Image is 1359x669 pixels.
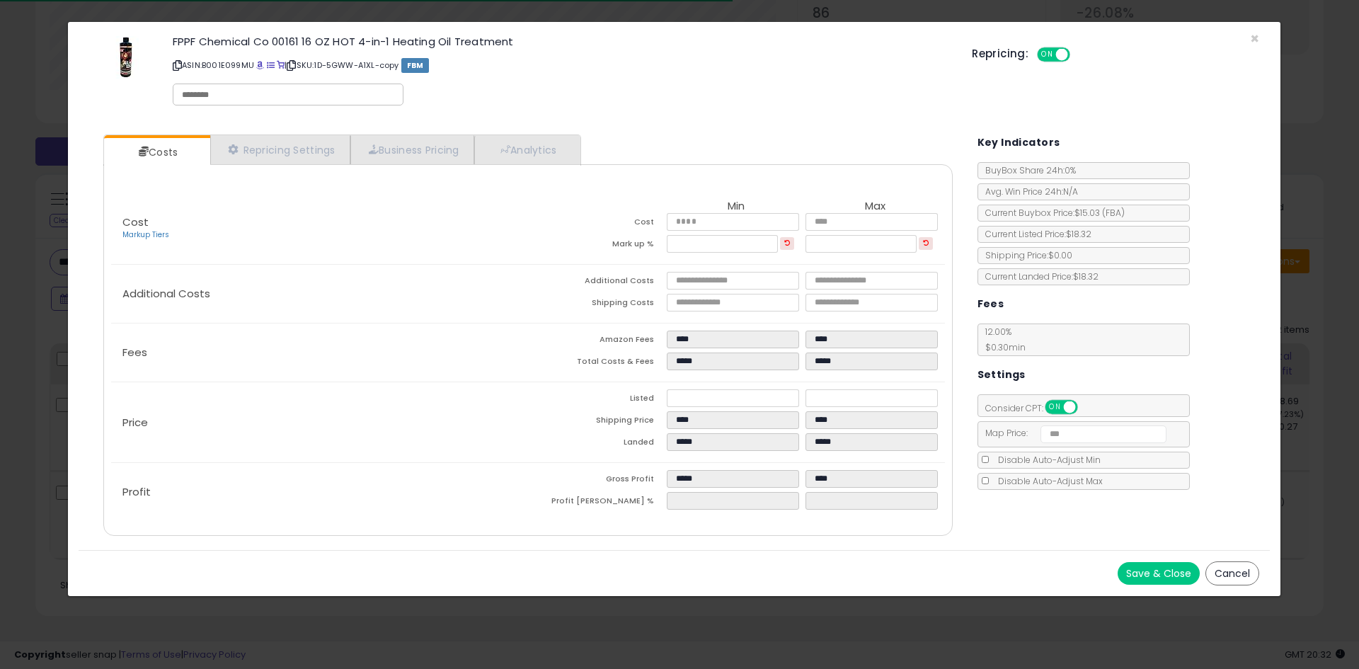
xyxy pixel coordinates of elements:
span: $0.30 min [978,341,1026,353]
span: × [1250,28,1259,49]
span: Map Price: [978,427,1167,439]
h5: Fees [977,295,1004,313]
h5: Repricing: [972,48,1028,59]
span: Disable Auto-Adjust Max [991,475,1103,487]
p: Price [111,417,528,428]
span: FBM [401,58,430,73]
p: Profit [111,486,528,498]
p: Cost [111,217,528,241]
button: Cancel [1205,561,1259,585]
td: Amazon Fees [528,331,667,353]
td: Shipping Price [528,411,667,433]
td: Listed [528,389,667,411]
td: Shipping Costs [528,294,667,316]
span: Avg. Win Price 24h: N/A [978,185,1078,198]
span: Current Listed Price: $18.32 [978,228,1091,240]
button: Save & Close [1118,562,1200,585]
td: Gross Profit [528,470,667,492]
span: BuyBox Share 24h: 0% [978,164,1076,176]
img: 41cXepzaw2L._SL60_.jpg [105,36,147,79]
th: Min [667,200,805,213]
span: OFF [1075,401,1098,413]
a: Your listing only [277,59,285,71]
th: Max [805,200,944,213]
a: Markup Tiers [122,229,169,240]
span: ON [1038,49,1056,61]
span: Shipping Price: $0.00 [978,249,1072,261]
span: Disable Auto-Adjust Min [991,454,1101,466]
span: OFF [1068,49,1091,61]
span: Consider CPT: [978,402,1096,414]
span: ON [1046,401,1064,413]
h5: Settings [977,366,1026,384]
td: Total Costs & Fees [528,353,667,374]
span: $15.03 [1074,207,1125,219]
span: Current Buybox Price: [978,207,1125,219]
td: Additional Costs [528,272,667,294]
p: Fees [111,347,528,358]
td: Profit [PERSON_NAME] % [528,492,667,514]
p: ASIN: B001E099MU | SKU: 1D-5GWW-A1XL-copy [173,54,951,76]
h5: Key Indicators [977,134,1060,151]
a: Business Pricing [350,135,474,164]
h3: FPPF Chemical Co 00161 16 OZ HOT 4-in-1 Heating Oil Treatment [173,36,951,47]
a: BuyBox page [256,59,264,71]
a: Costs [104,138,209,166]
p: Additional Costs [111,288,528,299]
td: Mark up % [528,235,667,257]
a: Analytics [474,135,579,164]
span: Current Landed Price: $18.32 [978,270,1099,282]
span: 12.00 % [978,326,1026,353]
a: All offer listings [267,59,275,71]
td: Cost [528,213,667,235]
td: Landed [528,433,667,455]
a: Repricing Settings [210,135,350,164]
span: ( FBA ) [1102,207,1125,219]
